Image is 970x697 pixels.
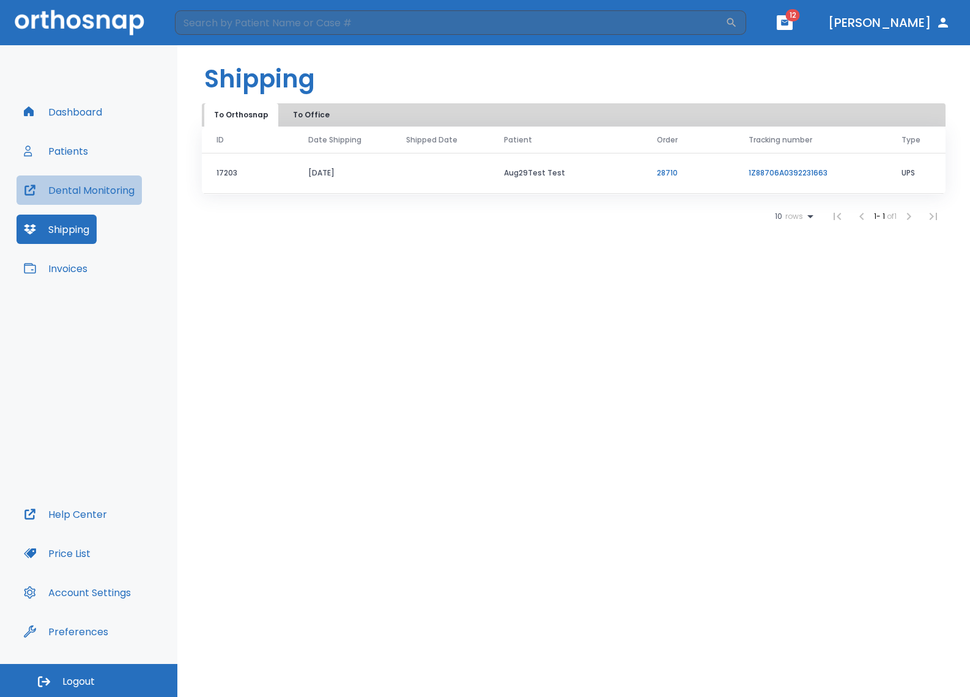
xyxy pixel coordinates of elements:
span: Logout [62,675,95,688]
span: rows [782,212,803,221]
h1: Shipping [204,61,315,97]
img: Orthosnap [15,10,144,35]
td: 17203 [202,153,294,194]
a: 1Z88706A0392231663 [749,168,827,178]
td: Aug29Test Test [489,153,642,194]
span: 10 [775,212,782,221]
span: Order [657,135,678,146]
span: Patient [504,135,532,146]
span: Date Shipping [308,135,361,146]
button: Invoices [17,254,95,283]
span: Tracking number [749,135,812,146]
span: 12 [786,9,800,21]
span: ID [217,135,224,146]
button: Dental Monitoring [17,175,142,205]
td: [DATE] [294,153,391,194]
div: tabs [204,103,344,127]
span: 1 - 1 [874,211,887,221]
button: Patients [17,136,95,166]
button: Account Settings [17,578,138,607]
button: To Office [281,103,342,127]
button: [PERSON_NAME] [823,12,955,34]
button: Price List [17,539,98,568]
span: of 1 [887,211,897,221]
button: Shipping [17,215,97,244]
button: Help Center [17,500,114,529]
span: Type [902,135,920,146]
button: Dashboard [17,97,109,127]
span: Shipped Date [406,135,457,146]
input: Search by Patient Name or Case # [175,10,725,35]
button: Preferences [17,617,116,646]
button: To Orthosnap [204,103,278,127]
td: UPS [887,153,946,194]
a: 28710 [657,168,678,178]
